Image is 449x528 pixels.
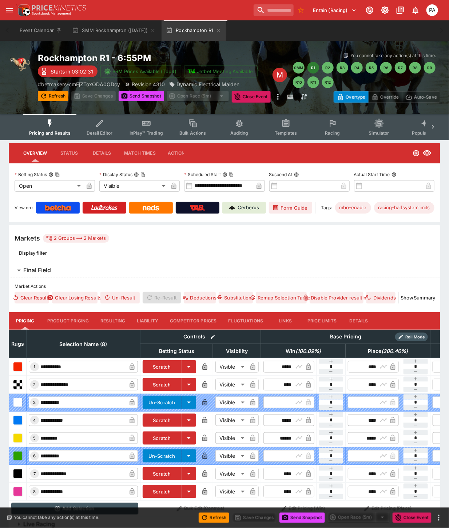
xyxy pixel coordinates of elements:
button: Notifications [409,4,422,17]
p: You cannot take any action(s) at this time. [350,52,436,59]
span: 2 [32,382,37,387]
button: ShowSummary [402,292,434,303]
button: Pricing [9,312,41,330]
button: open drawer [3,4,16,17]
p: Overtype [346,93,365,101]
span: mbo-enable [335,204,371,211]
span: 8 [32,489,37,494]
button: SRM Prices Available (Top4) [100,65,181,78]
p: Display Status [99,171,132,178]
button: Product Pricing [41,312,95,330]
p: Actual Start Time [354,171,390,178]
img: jetbet-logo.svg [188,68,195,75]
span: Popular Bets [412,130,439,136]
button: Overview [17,144,53,162]
button: Clear Losing Results [52,292,98,303]
span: Place(200.40%) [360,347,416,356]
img: Betcha [45,205,71,211]
span: 1 [32,364,37,369]
span: 5 [32,436,37,441]
button: Send Snapshot [119,91,164,101]
span: Win(100.09%) [278,347,329,356]
button: Event Calendar [15,20,66,41]
button: Actual Start Time [392,172,397,177]
div: Open [15,180,83,192]
button: SMM Rockhampton ([DATE]) [68,20,160,41]
button: Overtype [334,91,369,103]
button: Close Event [393,513,432,523]
button: Scratch [143,432,182,445]
button: Rockhampton R1 [162,20,226,41]
div: Base Pricing [327,332,364,341]
button: Price Limits [302,312,342,330]
button: R8 [409,62,421,74]
em: ( 100.09 %) [295,347,321,356]
button: R7 [395,62,406,74]
a: Form Guide [269,202,312,214]
em: ( 200.40 %) [381,347,408,356]
p: Override [380,93,399,101]
button: Status [53,144,86,162]
div: Betting Target: cerberus [335,202,371,214]
p: Suspend At [269,171,293,178]
span: 4 [32,418,37,423]
button: Clear Results [15,292,49,303]
button: Add Selection [11,503,138,515]
span: Pricing and Results [29,130,71,136]
button: R10 [293,76,305,88]
p: Auto-Save [414,93,437,101]
span: 6 [32,453,37,458]
button: Connected to PK [363,4,376,17]
div: Visible [215,361,247,373]
span: Templates [275,130,297,136]
button: R5 [366,62,377,74]
p: Revision 4310 [132,80,165,88]
button: Liability [131,312,164,330]
button: Peter Addley [424,2,440,18]
button: Toggle light/dark mode [378,4,392,17]
img: Neds [143,205,159,211]
button: R9 [424,62,436,74]
button: Send Snapshot [279,513,325,523]
button: Scratch [143,485,182,498]
p: Scheduled Start [184,171,221,178]
div: 2 Groups 2 Markets [46,234,106,243]
label: Tags: [321,202,332,214]
button: R12 [322,76,334,88]
span: Betting Status [151,347,202,356]
button: Disable Provider resulting [310,292,363,303]
button: Betting StatusCopy To Clipboard [48,172,53,177]
button: Copy To Clipboard [55,172,60,177]
span: Visibility [218,347,256,356]
button: Un-Scratch [143,449,182,463]
img: TabNZ [190,205,205,211]
button: Scratch [143,467,182,480]
h5: Markets [15,234,40,242]
button: Scheduled StartCopy To Clipboard [222,172,227,177]
span: Un-Result [100,292,139,303]
button: Refresh [199,513,229,523]
button: more [274,91,282,103]
div: Visible [215,468,247,480]
div: split button [328,512,390,523]
button: Suspend At [294,172,299,177]
th: Controls [140,330,261,344]
button: Jetbet Meeting Available [184,65,258,78]
button: R1 [307,62,319,74]
button: Remap Selection Target [256,292,307,303]
button: Fluctuations [223,312,269,330]
div: Show/hide Price Roll mode configuration. [395,333,428,341]
span: Racing [325,130,340,136]
button: Copy To Clipboard [229,172,234,177]
button: Details [86,144,118,162]
div: Dynamic Electrical Maiden [169,80,239,88]
button: SMM [293,62,305,74]
p: Copy To Clipboard [38,80,120,88]
p: You cannot take any action(s) at this time. [14,515,99,521]
span: 3 [32,400,37,405]
p: Betting Status [15,171,47,178]
label: View on : [15,202,33,214]
h6: Final Field [23,266,51,274]
p: Cerberus [238,204,259,211]
button: Bulk edit [208,332,218,342]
